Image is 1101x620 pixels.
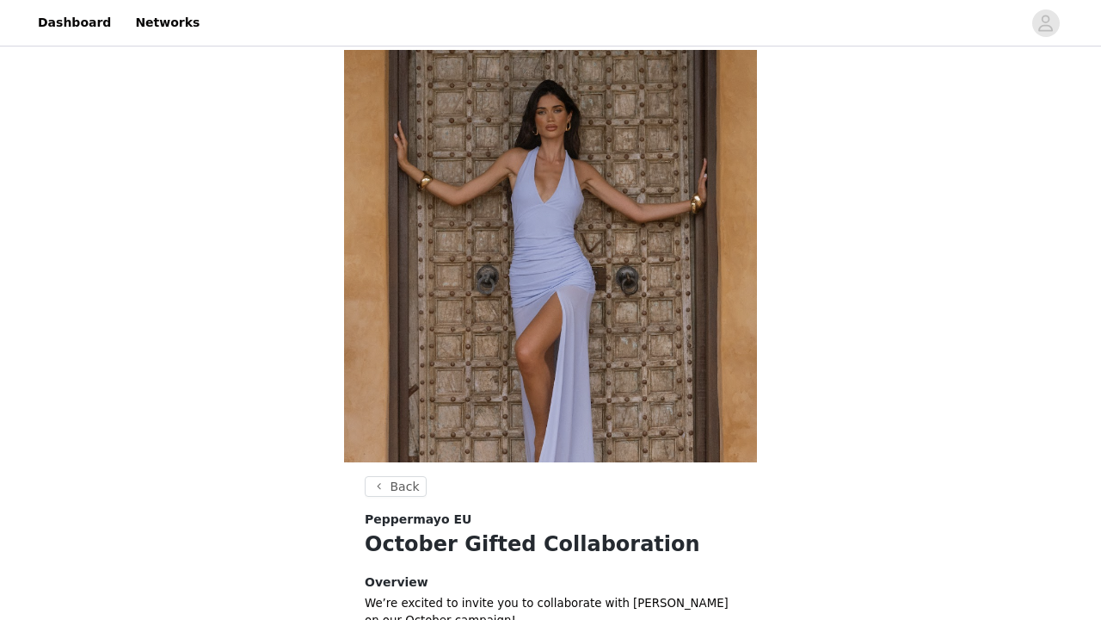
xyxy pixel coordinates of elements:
[1037,9,1054,37] div: avatar
[28,3,121,42] a: Dashboard
[365,511,471,529] span: Peppermayo EU
[365,529,736,560] h1: October Gifted Collaboration
[365,476,427,497] button: Back
[125,3,210,42] a: Networks
[365,573,736,592] h4: Overview
[344,50,757,462] img: campaign image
